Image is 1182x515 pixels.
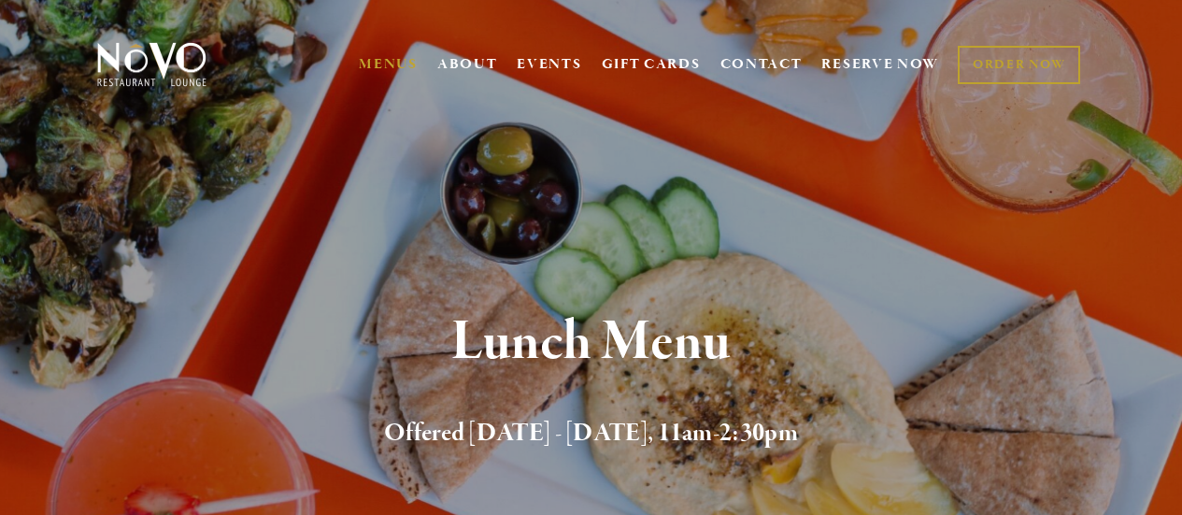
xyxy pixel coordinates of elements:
[359,55,418,74] a: MENUS
[720,47,803,82] a: CONTACT
[821,47,939,82] a: RESERVE NOW
[123,414,1059,453] h2: Offered [DATE] - [DATE], 11am-2:30pm
[958,46,1080,84] a: ORDER NOW
[517,55,581,74] a: EVENTS
[93,41,210,88] img: Novo Restaurant &amp; Lounge
[602,47,701,82] a: GIFT CARDS
[437,55,498,74] a: ABOUT
[123,312,1059,373] h1: Lunch Menu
